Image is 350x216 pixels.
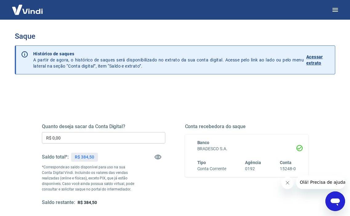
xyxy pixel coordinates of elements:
img: Vindi [7,0,47,19]
span: Tipo [197,160,206,165]
iframe: Fechar mensagem [281,177,294,189]
h3: Saque [15,32,335,41]
iframe: Botão para abrir a janela de mensagens [325,191,345,211]
h6: BRADESCO S.A. [197,146,296,152]
h6: 15248-0 [280,166,296,172]
span: R$ 384,50 [78,200,97,205]
span: Agência [245,160,261,165]
a: Acessar extrato [306,51,330,69]
h5: Saldo restante: [42,199,75,206]
iframe: Mensagem da empresa [296,175,345,189]
p: *Corresponde ao saldo disponível para uso na sua Conta Digital Vindi. Incluindo os valores das ve... [42,164,134,192]
p: Acessar extrato [306,54,330,66]
h5: Saldo total*: [42,154,69,160]
h5: Conta recebedora do saque [185,124,308,130]
h6: 0192 [245,166,261,172]
p: R$ 384,50 [75,154,94,160]
h6: Conta Corrente [197,166,226,172]
span: Conta [280,160,292,165]
p: Histórico de saques [33,51,304,57]
p: A partir de agora, o histórico de saques será disponibilizado no extrato da sua conta digital. Ac... [33,51,304,69]
span: Banco [197,140,210,145]
h5: Quanto deseja sacar da Conta Digital? [42,124,165,130]
span: Olá! Precisa de ajuda? [4,4,52,9]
